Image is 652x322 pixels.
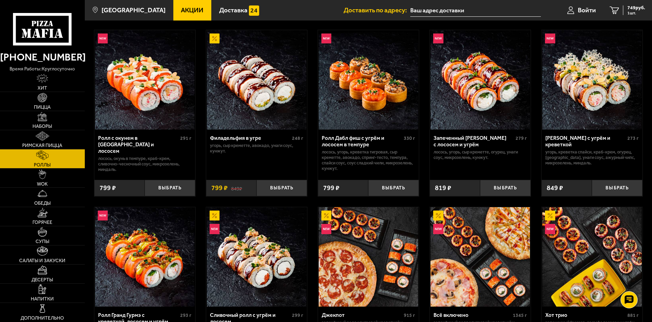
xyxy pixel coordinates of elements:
[430,30,531,130] a: НовинкаЗапеченный ролл Гурмэ с лососем и угрём
[404,312,415,318] span: 915 г
[545,149,639,166] p: угорь, креветка спайси, краб-крем, огурец, [GEOGRAPHIC_DATA], унаги соус, ажурный чипс, микрозеле...
[322,312,402,318] div: Джекпот
[321,211,332,221] img: Акционный
[322,149,415,171] p: лосось, угорь, креветка тигровая, Сыр креметте, авокадо, спринг-тесто, темпура, спайси соус, соус...
[210,211,220,221] img: Акционный
[207,207,306,307] img: Сливочный ролл с угрём и лососем
[31,278,53,282] span: Десерты
[98,211,108,221] img: Новинка
[542,30,642,130] a: НовинкаРолл Калипсо с угрём и креветкой
[37,182,48,187] span: WOK
[31,297,54,301] span: Напитки
[545,224,555,234] img: Новинка
[321,224,332,234] img: Новинка
[318,207,419,307] a: АкционныйНовинкаДжекпот
[545,135,626,148] div: [PERSON_NAME] с угрём и креветкой
[292,135,303,141] span: 248 г
[319,207,418,307] img: Джекпот
[627,135,639,141] span: 273 г
[321,33,332,44] img: Новинка
[545,33,555,44] img: Новинка
[211,185,228,191] span: 799 ₽
[435,185,451,191] span: 819 ₽
[180,312,191,318] span: 293 г
[38,86,47,91] span: Хит
[231,185,242,191] s: 849 ₽
[210,224,220,234] img: Новинка
[206,30,307,130] a: АкционныйФиладельфия в угре
[318,30,419,130] a: НовинкаРолл Дабл фиш с угрём и лососем в темпуре
[578,7,596,13] span: Войти
[430,207,530,307] img: Всё включено
[207,30,306,130] img: Филадельфия в угре
[32,220,52,225] span: Горячее
[516,135,527,141] span: 279 г
[513,312,527,318] span: 1345 г
[21,316,64,321] span: Дополнительно
[98,33,108,44] img: Новинка
[210,135,290,141] div: Филадельфия в угре
[94,30,195,130] a: НовинкаРолл с окунем в темпуре и лососем
[210,143,303,154] p: угорь, Сыр креметте, авокадо, унаги соус, кунжут.
[19,258,65,263] span: Салаты и закуски
[210,33,220,44] img: Акционный
[95,30,195,130] img: Ролл с окунем в темпуре и лососем
[545,211,555,221] img: Акционный
[99,185,116,191] span: 799 ₽
[433,211,443,221] img: Акционный
[36,239,49,244] span: Супы
[98,156,191,172] p: лосось, окунь в темпуре, краб-крем, сливочно-чесночный соус, микрозелень, миндаль.
[22,143,62,148] span: Римская пицца
[145,180,195,197] button: Выбрать
[256,180,307,197] button: Выбрать
[292,312,303,318] span: 299 г
[34,163,51,167] span: Роллы
[180,135,191,141] span: 291 г
[322,135,402,148] div: Ролл Дабл фиш с угрём и лососем в темпуре
[433,224,443,234] img: Новинка
[206,207,307,307] a: АкционныйНовинкаСливочный ролл с угрём и лососем
[545,312,626,318] div: Хот трио
[434,312,511,318] div: Всё включено
[434,149,527,160] p: лосось, угорь, Сыр креметте, огурец, унаги соус, микрозелень, кунжут.
[34,105,51,110] span: Пицца
[627,312,639,318] span: 881 г
[404,135,415,141] span: 330 г
[542,207,642,307] img: Хот трио
[430,207,531,307] a: АкционныйНовинкаВсё включено
[547,185,563,191] span: 849 ₽
[627,11,645,15] span: 1 шт.
[434,135,514,148] div: Запеченный [PERSON_NAME] с лососем и угрём
[34,201,51,206] span: Обеды
[95,207,195,307] img: Ролл Гранд Гурмэ с креветкой, лососем и угрём
[319,30,418,130] img: Ролл Дабл фиш с угрём и лососем в темпуре
[410,4,541,17] input: Ваш адрес доставки
[592,180,642,197] button: Выбрать
[480,180,531,197] button: Выбрать
[94,207,195,307] a: НовинкаРолл Гранд Гурмэ с креветкой, лососем и угрём
[219,7,248,13] span: Доставка
[181,7,203,13] span: Акции
[542,30,642,130] img: Ролл Калипсо с угрём и креветкой
[430,30,530,130] img: Запеченный ролл Гурмэ с лососем и угрём
[32,124,52,129] span: Наборы
[627,5,645,10] span: 749 руб.
[102,7,165,13] span: [GEOGRAPHIC_DATA]
[323,185,340,191] span: 799 ₽
[344,7,410,13] span: Доставить по адресу:
[98,135,178,154] div: Ролл с окунем в [GEOGRAPHIC_DATA] и лососем
[249,5,259,16] img: 15daf4d41897b9f0e9f617042186c801.svg
[542,207,642,307] a: АкционныйНовинкаХот трио
[433,33,443,44] img: Новинка
[368,180,419,197] button: Выбрать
